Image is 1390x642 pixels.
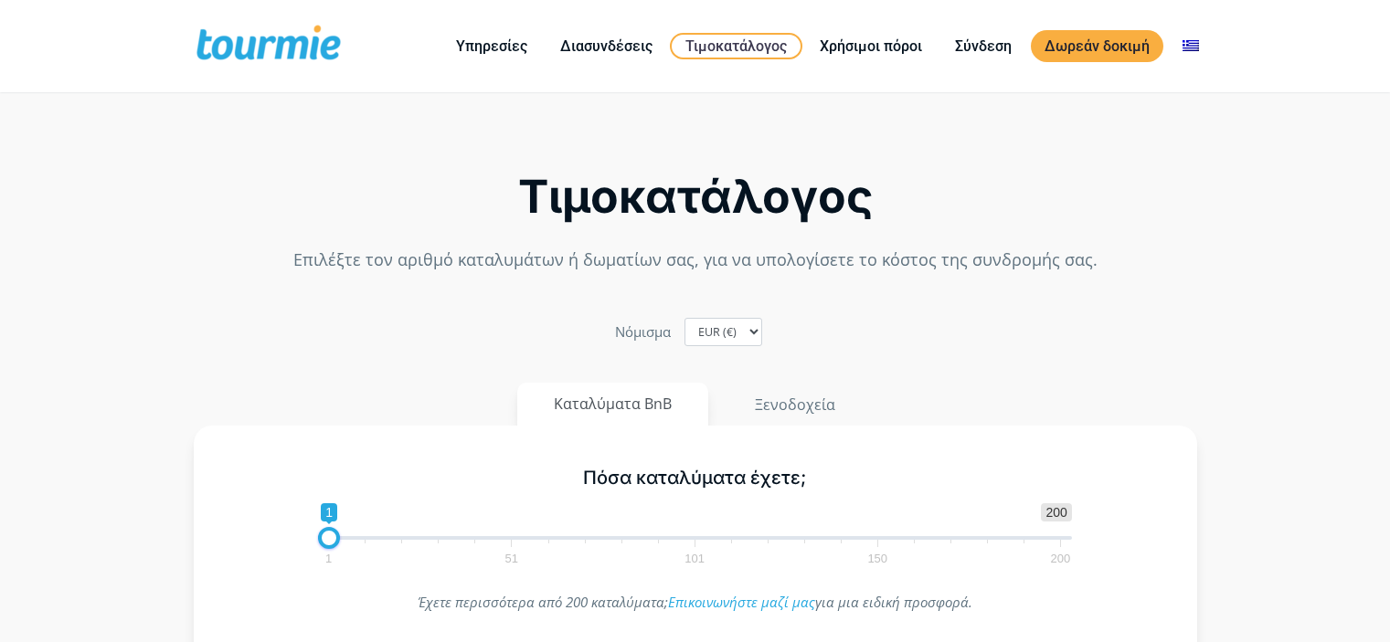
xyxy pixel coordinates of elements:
button: Ξενοδοχεία [717,383,873,426]
a: Υπηρεσίες [442,35,541,58]
button: Καταλύματα BnB [517,383,708,426]
h2: Τιμοκατάλογος [194,175,1197,218]
a: Δωρεάν δοκιμή [1031,30,1163,62]
a: Επικοινωνήστε μαζί μας [668,593,815,611]
h5: Πόσα καταλύματα έχετε; [318,467,1072,489]
span: 200 [1048,554,1074,563]
span: 150 [865,554,890,563]
span: 101 [682,554,707,563]
span: 1 [323,554,334,563]
p: Επιλέξτε τον αριθμό καταλυμάτων ή δωματίων σας, για να υπολογίσετε το κόστος της συνδρομής σας. [194,247,1197,272]
a: Τιμοκατάλογος [670,33,802,59]
a: Χρήσιμοι πόροι [806,35,936,58]
p: Έχετε περισσότερα από 200 καταλύματα; για μια ειδική προσφορά. [318,590,1072,615]
a: Σύνδεση [941,35,1025,58]
span: 200 [1041,503,1071,521]
label: Nόμισμα [615,320,671,344]
span: 1 [321,503,337,521]
span: 51 [503,554,521,563]
a: Διασυνδέσεις [546,35,666,58]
